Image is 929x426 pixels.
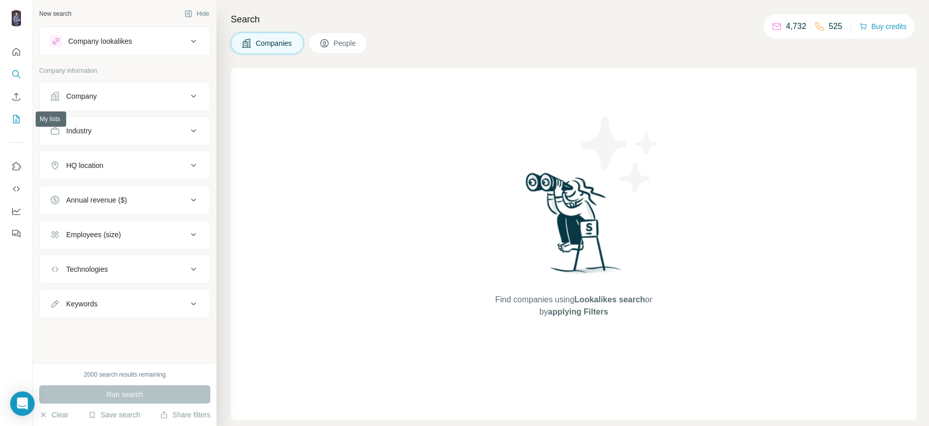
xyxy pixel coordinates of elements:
[40,292,210,316] button: Keywords
[8,110,24,128] button: My lists
[40,119,210,143] button: Industry
[8,88,24,106] button: Enrich CSV
[256,38,293,48] span: Companies
[231,12,917,26] h4: Search
[39,9,71,18] div: New search
[574,109,666,201] img: Surfe Illustration - Stars
[8,202,24,220] button: Dashboard
[859,19,907,34] button: Buy credits
[334,38,357,48] span: People
[66,160,103,171] div: HQ location
[8,157,24,176] button: Use Surfe on LinkedIn
[39,410,68,420] button: Clear
[548,307,608,316] span: applying Filters
[66,264,108,274] div: Technologies
[492,294,655,318] span: Find companies using or by
[786,20,806,33] p: 4,732
[66,230,121,240] div: Employees (size)
[40,188,210,212] button: Annual revenue ($)
[68,36,132,46] div: Company lookalikes
[40,84,210,108] button: Company
[8,180,24,198] button: Use Surfe API
[40,257,210,281] button: Technologies
[88,410,140,420] button: Save search
[40,29,210,53] button: Company lookalikes
[160,410,210,420] button: Share filters
[177,6,216,21] button: Hide
[575,295,645,304] span: Lookalikes search
[829,20,842,33] p: 525
[40,153,210,178] button: HQ location
[66,91,97,101] div: Company
[40,222,210,247] button: Employees (size)
[8,43,24,61] button: Quick start
[8,65,24,83] button: Search
[66,195,127,205] div: Annual revenue ($)
[8,10,24,26] img: Avatar
[521,170,627,283] img: Surfe Illustration - Woman searching with binoculars
[10,391,35,416] div: Open Intercom Messenger
[66,126,92,136] div: Industry
[84,370,166,379] div: 2000 search results remaining
[8,224,24,243] button: Feedback
[66,299,97,309] div: Keywords
[39,66,210,75] p: Company information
